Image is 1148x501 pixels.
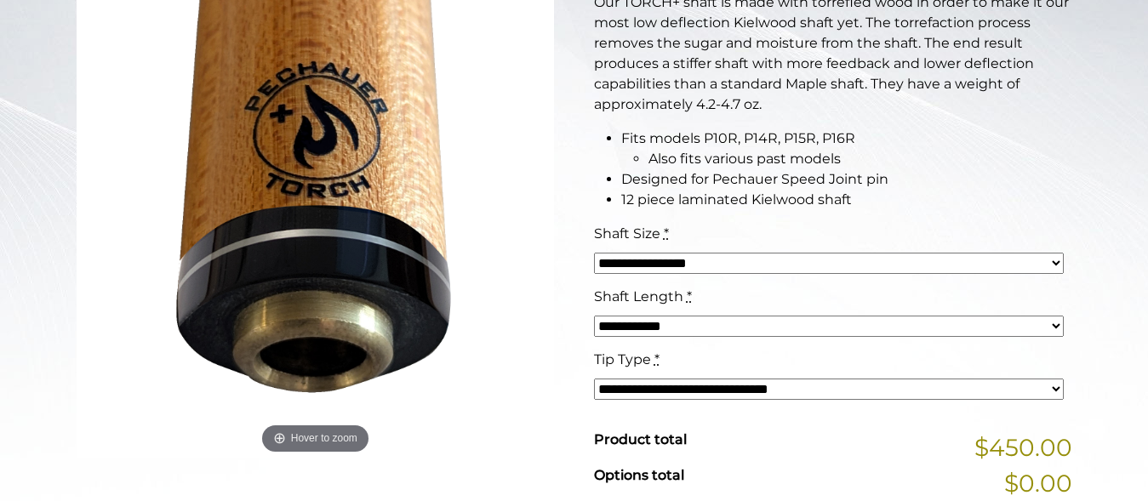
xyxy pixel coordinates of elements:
li: Designed for Pechauer Speed Joint pin [621,169,1072,190]
span: Product total [594,431,687,447]
abbr: required [654,351,660,367]
span: Shaft Size [594,225,660,242]
abbr: required [687,288,692,305]
li: Fits models P10R, P14R, P15R, P16R [621,128,1072,169]
li: 12 piece laminated Kielwood shaft [621,190,1072,210]
span: $450.00 [974,430,1072,465]
span: $0.00 [1004,465,1072,501]
span: Shaft Length [594,288,683,305]
li: Also fits various past models [648,149,1072,169]
abbr: required [664,225,669,242]
span: Options total [594,467,684,483]
span: Tip Type [594,351,651,367]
